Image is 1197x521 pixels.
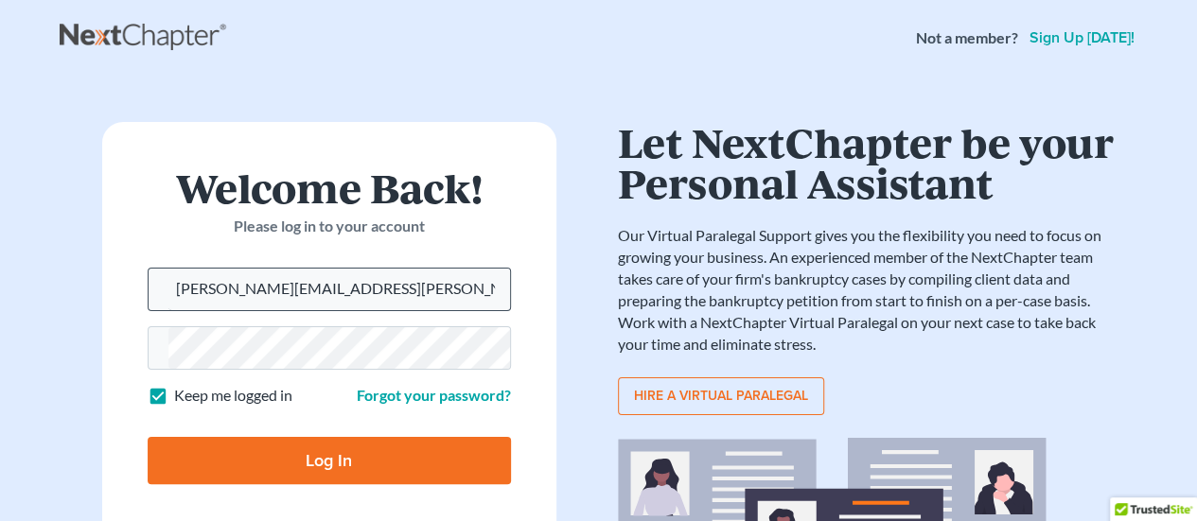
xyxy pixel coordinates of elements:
[174,385,292,407] label: Keep me logged in
[148,167,511,208] h1: Welcome Back!
[148,216,511,237] p: Please log in to your account
[916,27,1018,49] strong: Not a member?
[618,122,1119,202] h1: Let NextChapter be your Personal Assistant
[1026,30,1138,45] a: Sign up [DATE]!
[148,437,511,484] input: Log In
[618,377,824,415] a: Hire a virtual paralegal
[618,225,1119,355] p: Our Virtual Paralegal Support gives you the flexibility you need to focus on growing your busines...
[168,269,510,310] input: Email Address
[357,386,511,404] a: Forgot your password?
